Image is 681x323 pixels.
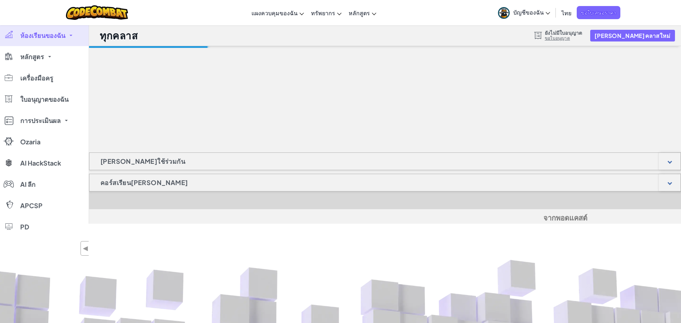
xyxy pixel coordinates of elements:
h1: [PERSON_NAME]ใช้ร่วมกัน [89,152,196,170]
a: หลักสูตร [345,3,380,22]
a: ขอใบอนุญาต [545,35,582,41]
span: แผงควบคุมของฉัน [251,9,298,17]
h1: คอร์สเรียน[PERSON_NAME] [89,174,199,191]
span: Ozaria [20,139,40,145]
span: หลักสูตร [20,54,44,60]
img: CodeCombat logo [66,5,128,20]
h5: จากพอดแคสต์ [183,213,587,224]
span: AI ลีก [20,181,35,188]
a: ทรัพยากร [308,3,345,22]
a: ไทย [558,3,575,22]
a: บัญชีของฉัน [494,1,554,24]
span: ยังไม่มีใบอนุญาต [545,30,582,35]
span: บัญชีของฉัน [513,9,550,16]
span: ทรัพยากร [311,9,335,17]
a: แผงควบคุมของฉัน [248,3,308,22]
span: AI HackStack [20,160,61,166]
span: เครื่องมือครู [20,75,53,81]
span: ไทย [561,9,571,17]
h1: ทุกคลาส [100,29,138,42]
span: การประเมินผล [20,117,61,124]
a: ขอใบเสนอราคา [577,6,620,19]
img: avatar [498,7,510,19]
span: ◀ [83,243,89,254]
button: [PERSON_NAME]คลาสใหม่ [590,30,675,41]
span: หลักสูตร [349,9,370,17]
span: ห้องเรียนของฉัน [20,32,65,39]
span: ใบอนุญาตของฉัน [20,96,68,102]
